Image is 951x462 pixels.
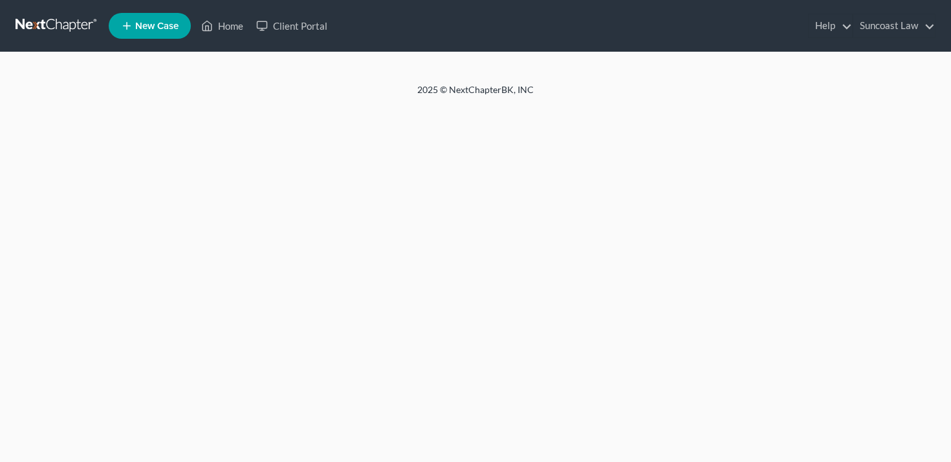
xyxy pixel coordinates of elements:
a: Help [809,14,852,37]
new-legal-case-button: New Case [109,13,191,39]
a: Client Portal [250,14,334,37]
a: Suncoast Law [853,14,935,37]
div: 2025 © NextChapterBK, INC [107,83,844,107]
a: Home [195,14,250,37]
